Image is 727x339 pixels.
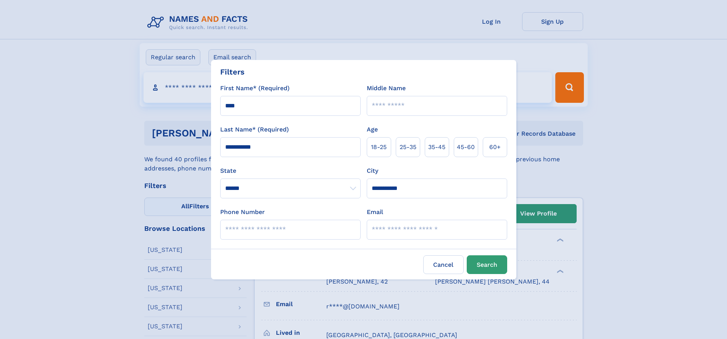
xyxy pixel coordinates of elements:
[220,166,361,175] label: State
[428,143,445,152] span: 35‑45
[457,143,475,152] span: 45‑60
[220,125,289,134] label: Last Name* (Required)
[367,208,383,217] label: Email
[400,143,416,152] span: 25‑35
[467,255,507,274] button: Search
[489,143,501,152] span: 60+
[367,166,378,175] label: City
[367,125,378,134] label: Age
[367,84,406,93] label: Middle Name
[220,84,290,93] label: First Name* (Required)
[371,143,387,152] span: 18‑25
[220,208,265,217] label: Phone Number
[220,66,245,78] div: Filters
[423,255,464,274] label: Cancel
